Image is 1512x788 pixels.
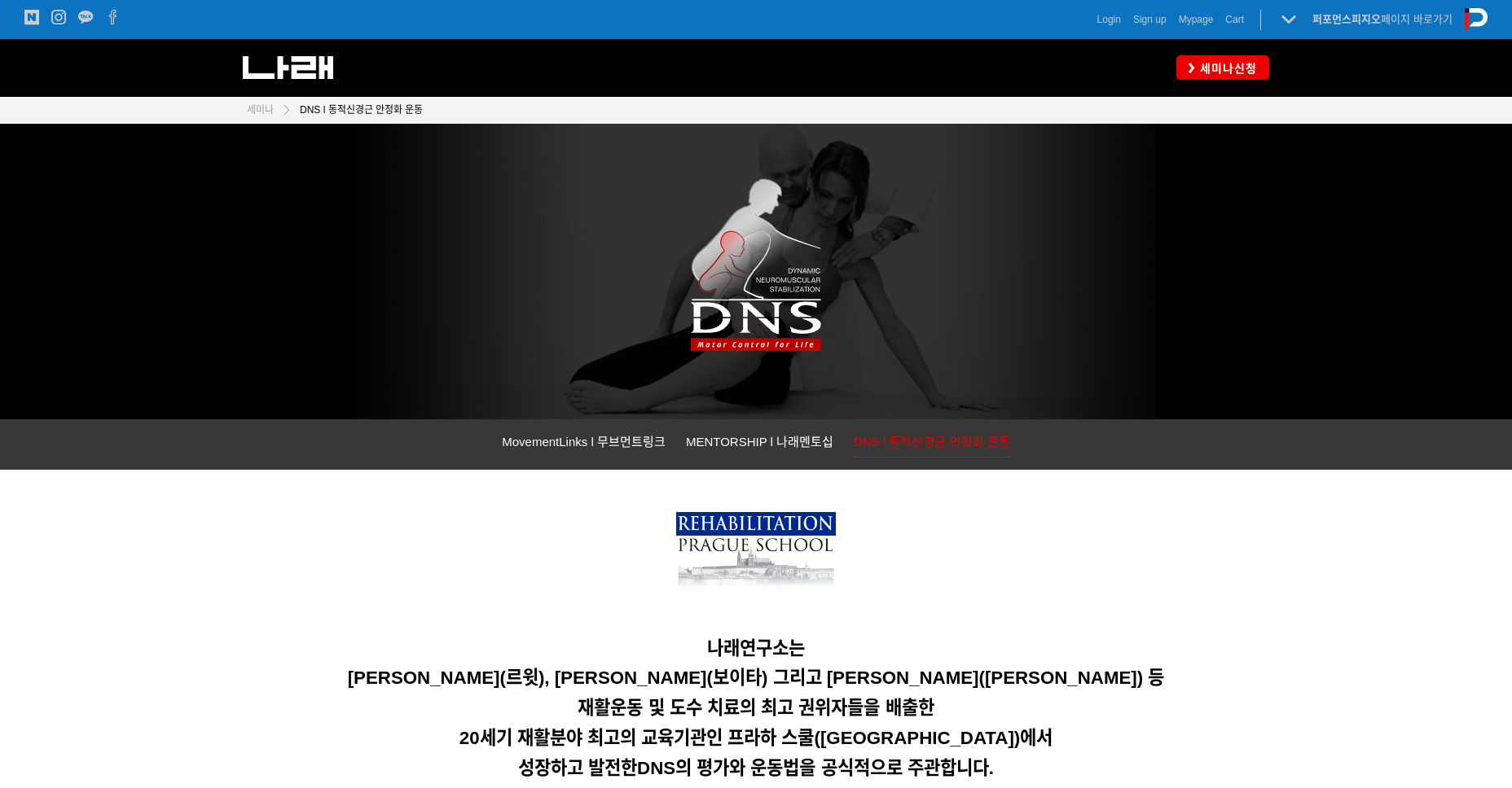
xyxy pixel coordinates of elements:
span: 재활운동 및 도수 치료의 최고 권위자들을 배출한 [578,698,934,718]
a: Mypage [1179,11,1214,28]
span: 성장하고 발전한 [518,758,637,778]
span: 나래연구소는 [707,638,805,659]
span: DNS l 동적신경근 안정화 운동 [300,104,423,116]
a: DNS l 동적신경근 안정화 운동 [854,431,1010,457]
a: 세미나 [247,102,274,118]
a: Login [1097,11,1121,28]
a: Sign up [1133,11,1167,28]
span: 세미나 [247,104,274,116]
a: MovementLinks l 무브먼트링크 [502,431,666,457]
span: 세미나신청 [1195,60,1257,77]
span: DNS의 평가와 운동법을 공식적으로 주관합니다. [637,758,994,778]
span: [PERSON_NAME](르윗), [PERSON_NAME](보이타) 그리고 [PERSON_NAME]([PERSON_NAME]) 등 [348,668,1165,688]
img: 7bd3899b73cc6.png [676,512,836,596]
span: MENTORSHIP l 나래멘토십 [686,435,833,449]
a: 세미나신청 [1176,55,1269,79]
a: MENTORSHIP l 나래멘토십 [686,431,833,457]
span: DNS l 동적신경근 안정화 운동 [854,435,1010,449]
span: 20세기 재활분야 최고의 교육기관인 프라하 스쿨([GEOGRAPHIC_DATA])에서 [459,728,1053,748]
a: 퍼포먼스피지오페이지 바로가기 [1312,13,1453,25]
a: Cart [1225,11,1244,28]
span: MovementLinks l 무브먼트링크 [502,435,666,449]
strong: 퍼포먼스피지오 [1312,13,1381,25]
a: DNS l 동적신경근 안정화 운동 [292,102,423,118]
